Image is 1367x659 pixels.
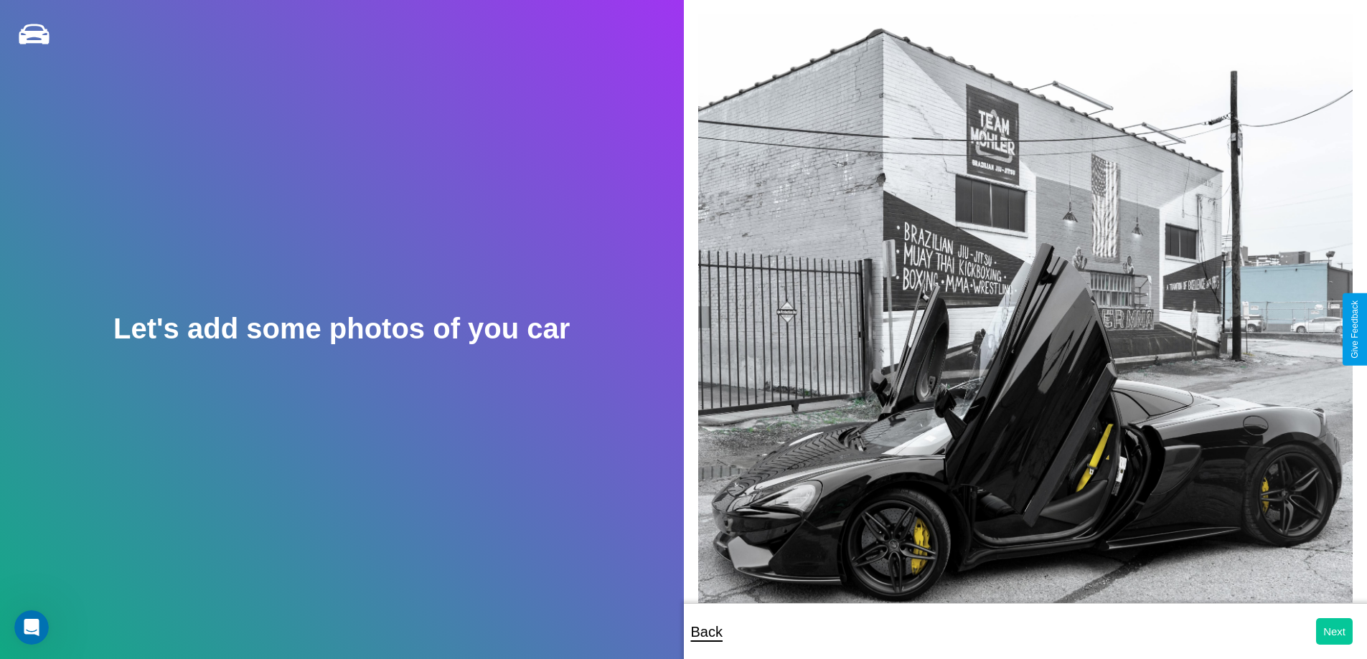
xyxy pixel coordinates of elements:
[14,610,49,645] iframe: Intercom live chat
[691,619,723,645] p: Back
[113,313,570,345] h2: Let's add some photos of you car
[1350,300,1360,359] div: Give Feedback
[1316,618,1353,645] button: Next
[698,14,1353,630] img: posted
